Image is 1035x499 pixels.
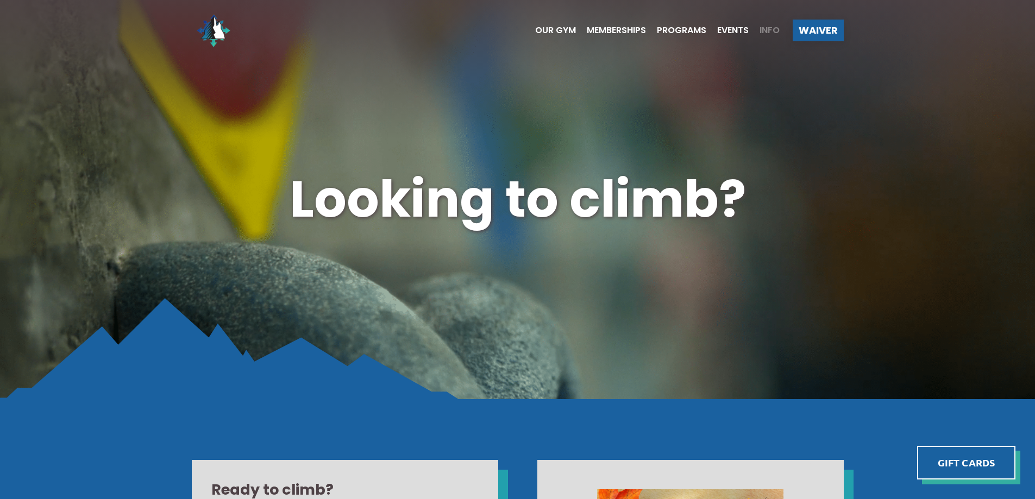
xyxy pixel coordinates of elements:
[587,26,646,35] span: Memberships
[760,26,780,35] span: Info
[749,26,780,35] a: Info
[657,26,706,35] span: Programs
[192,164,844,235] h1: Looking to climb?
[576,26,646,35] a: Memberships
[646,26,706,35] a: Programs
[717,26,749,35] span: Events
[706,26,749,35] a: Events
[535,26,576,35] span: Our Gym
[793,20,844,41] a: Waiver
[192,9,235,52] img: North Wall Logo
[799,26,838,35] span: Waiver
[524,26,576,35] a: Our Gym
